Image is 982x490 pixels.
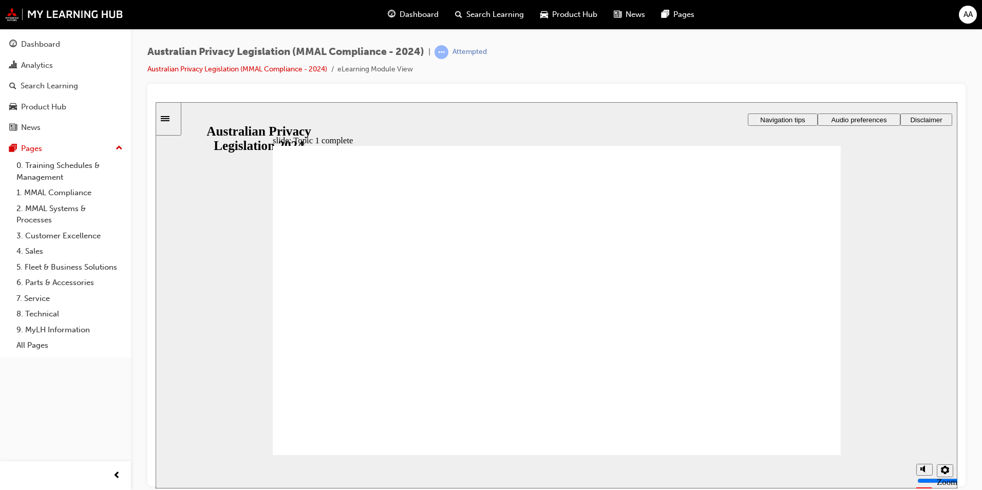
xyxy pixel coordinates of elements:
[21,80,78,92] div: Search Learning
[592,11,662,24] button: Navigation tips
[9,123,17,133] span: news-icon
[614,8,621,21] span: news-icon
[5,8,123,21] img: mmal
[21,122,41,134] div: News
[605,14,649,22] span: Navigation tips
[761,362,777,373] button: Mute (Ctrl+Alt+M)
[466,9,524,21] span: Search Learning
[4,118,127,137] a: News
[4,98,127,117] a: Product Hub
[781,362,798,375] button: Settings
[9,144,17,154] span: pages-icon
[12,322,127,338] a: 9. MyLH Information
[21,60,53,71] div: Analytics
[12,275,127,291] a: 6. Parts & Accessories
[147,46,424,58] span: Australian Privacy Legislation (MMAL Compliance - 2024)
[4,139,127,158] button: Pages
[388,8,395,21] span: guage-icon
[12,306,127,322] a: 8. Technical
[959,6,977,24] button: AA
[12,185,127,201] a: 1. MMAL Compliance
[653,4,703,25] a: pages-iconPages
[12,337,127,353] a: All Pages
[4,33,127,139] button: DashboardAnalyticsSearch LearningProduct HubNews
[756,353,797,386] div: misc controls
[4,56,127,75] a: Analytics
[9,40,17,49] span: guage-icon
[337,64,413,76] li: eLearning Module View
[455,8,462,21] span: search-icon
[21,39,60,50] div: Dashboard
[4,35,127,54] a: Dashboard
[400,9,439,21] span: Dashboard
[754,14,786,22] span: Disclaimer
[781,375,802,405] label: Zoom to fit
[662,8,669,21] span: pages-icon
[762,374,828,383] input: volume
[673,9,694,21] span: Pages
[116,142,123,155] span: up-icon
[540,8,548,21] span: car-icon
[147,65,327,73] a: Australian Privacy Legislation (MMAL Compliance - 2024)
[626,9,645,21] span: News
[532,4,606,25] a: car-iconProduct Hub
[447,4,532,25] a: search-iconSearch Learning
[380,4,447,25] a: guage-iconDashboard
[964,9,973,21] span: AA
[552,9,597,21] span: Product Hub
[428,46,430,58] span: |
[12,228,127,244] a: 3. Customer Excellence
[745,11,797,24] button: Disclaimer
[21,101,66,113] div: Product Hub
[12,158,127,185] a: 0. Training Schedules & Management
[606,4,653,25] a: news-iconNews
[9,82,16,91] span: search-icon
[9,103,17,112] span: car-icon
[12,243,127,259] a: 4. Sales
[4,77,127,96] a: Search Learning
[9,61,17,70] span: chart-icon
[12,259,127,275] a: 5. Fleet & Business Solutions
[662,11,745,24] button: Audio preferences
[113,469,121,482] span: prev-icon
[435,45,448,59] span: learningRecordVerb_ATTEMPT-icon
[12,291,127,307] a: 7. Service
[452,47,487,57] div: Attempted
[21,143,42,155] div: Pages
[12,201,127,228] a: 2. MMAL Systems & Processes
[675,14,731,22] span: Audio preferences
